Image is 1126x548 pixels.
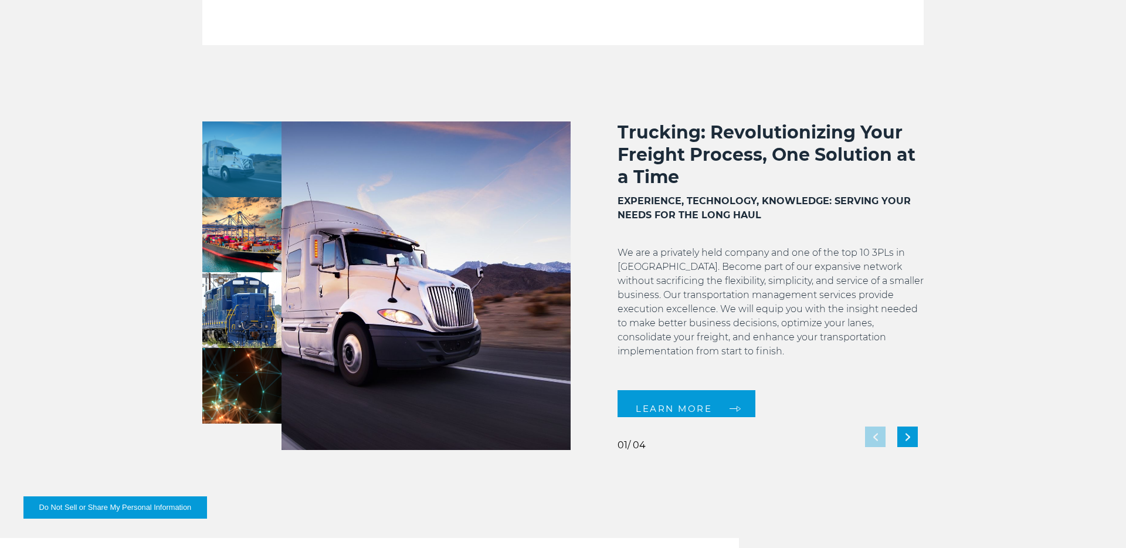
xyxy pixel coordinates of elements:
img: Transportation management services [281,121,571,450]
h2: Trucking: Revolutionizing Your Freight Process, One Solution at a Time [618,121,924,188]
img: Improving Rail Logistics [202,272,281,348]
img: Ocean and Air Commercial Management [202,197,281,273]
span: LEARN MORE [636,404,712,413]
button: Do Not Sell or Share My Personal Information [23,496,207,519]
img: next slide [905,433,910,441]
img: Innovative Freight Logistics with Advanced Technology Solutions [202,348,281,424]
h3: EXPERIENCE, TECHNOLOGY, KNOWLEDGE: SERVING YOUR NEEDS FOR THE LONG HAUL [618,194,924,222]
div: Next slide [897,427,918,447]
p: We are a privately held company and one of the top 10 3PLs in [GEOGRAPHIC_DATA]. Become part of o... [618,246,924,373]
div: / 04 [618,441,646,450]
a: LEARN MORE arrow arrow [618,390,755,428]
span: 01 [618,439,628,451]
